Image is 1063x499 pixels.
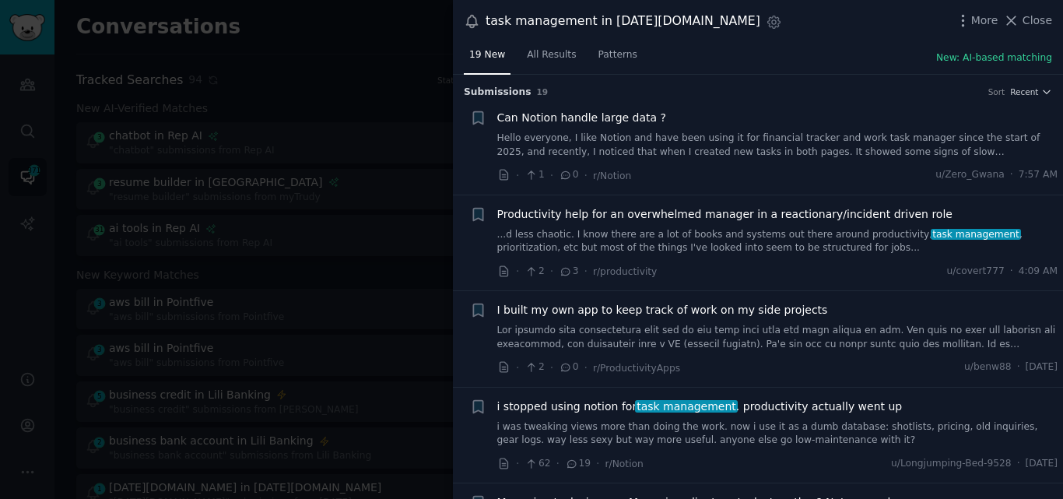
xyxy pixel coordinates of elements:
a: All Results [521,43,581,75]
span: 4:09 AM [1019,265,1058,279]
span: Recent [1010,86,1038,97]
span: · [550,360,553,376]
span: r/Notion [593,170,631,181]
span: · [596,455,599,472]
span: r/Notion [605,459,644,469]
span: More [971,12,998,29]
a: Patterns [593,43,643,75]
span: 62 [524,457,550,471]
button: More [955,12,998,29]
span: Close [1023,12,1052,29]
span: 1 [524,168,544,182]
span: All Results [527,48,576,62]
span: Submission s [464,86,531,100]
a: i was tweaking views more than doing the work. now i use it as a dumb database: shotlists, pricin... [497,420,1058,448]
a: Hello everyone, I like Notion and have been using it for financial tracker and work task manager ... [497,132,1058,159]
span: · [556,455,560,472]
span: [DATE] [1026,457,1058,471]
button: Close [1003,12,1052,29]
div: task management in [DATE][DOMAIN_NAME] [486,12,760,31]
span: r/productivity [593,266,657,277]
span: · [1010,168,1013,182]
span: · [516,263,519,279]
span: · [550,167,553,184]
span: i stopped using notion for . productivity actually went up [497,399,903,415]
a: Can Notion handle large data ? [497,110,667,126]
a: 19 New [464,43,510,75]
a: I built my own app to keep track of work on my side projects [497,302,828,318]
span: · [1017,360,1020,374]
span: 2 [524,265,544,279]
span: · [1017,457,1020,471]
span: 3 [559,265,578,279]
button: New: AI-based matching [936,51,1052,65]
span: 7:57 AM [1019,168,1058,182]
a: Lor ipsumdo sita consectetura elit sed do eiu temp inci utla etd magn aliqua en adm. Ven quis no ... [497,324,1058,351]
span: · [516,167,519,184]
span: u/Longjumping-Bed-9528 [891,457,1012,471]
span: u/benw88 [964,360,1012,374]
span: 0 [559,360,578,374]
span: 0 [559,168,578,182]
span: · [550,263,553,279]
span: · [1010,265,1013,279]
div: Sort [988,86,1005,97]
span: · [584,167,588,184]
span: u/Zero_Gwana [935,168,1005,182]
span: [DATE] [1026,360,1058,374]
span: · [516,360,519,376]
span: · [584,263,588,279]
span: · [584,360,588,376]
span: Patterns [598,48,637,62]
span: task management [635,400,737,413]
a: ...d less chaotic. I know there are a lot of books and systems out there around productivity,task... [497,228,1058,255]
span: u/covert777 [947,265,1005,279]
span: task management [931,229,1020,240]
span: 19 [565,457,591,471]
button: Recent [1010,86,1052,97]
span: 19 New [469,48,505,62]
span: 2 [524,360,544,374]
span: · [516,455,519,472]
a: i stopped using notion fortask management. productivity actually went up [497,399,903,415]
span: 19 [537,87,549,97]
span: r/ProductivityApps [593,363,680,374]
a: Productivity help for an overwhelmed manager in a reactionary/incident driven role [497,206,952,223]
